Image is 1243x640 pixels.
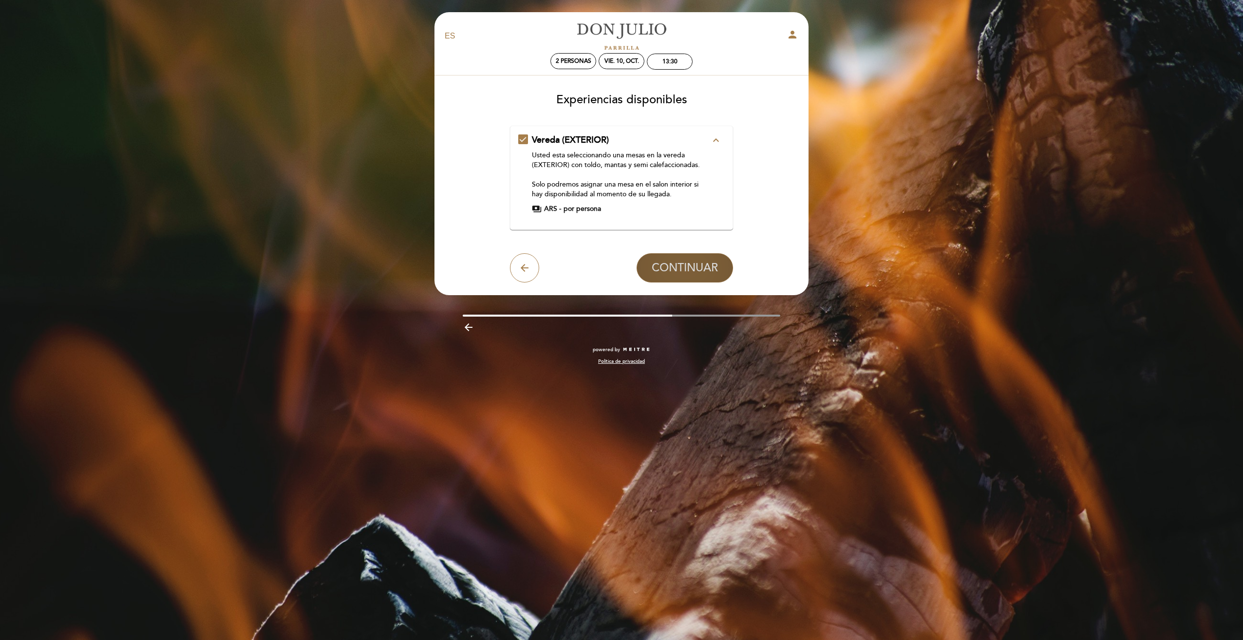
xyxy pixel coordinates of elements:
[622,347,650,352] img: MEITRE
[518,134,725,214] md-checkbox: Vereda (EXTERIOR) expand_less Usted esta seleccionando una mesas en la vereda (EXTERIOR) con told...
[519,262,530,274] i: arrow_back
[598,358,645,365] a: Política de privacidad
[593,346,620,353] span: powered by
[787,29,798,40] i: person
[787,29,798,44] button: person
[532,134,609,145] span: Vereda (EXTERIOR)
[532,204,542,214] span: payments
[637,253,733,282] button: CONTINUAR
[463,321,474,333] i: arrow_backward
[662,58,678,65] div: 13:30
[561,23,682,50] a: [PERSON_NAME]
[710,134,722,146] i: expand_less
[593,346,650,353] a: powered by
[604,57,639,65] div: vie. 10, oct.
[510,253,539,282] button: arrow_back
[564,204,601,214] span: por persona
[532,151,711,199] div: Usted esta seleccionando una mesas en la vereda (EXTERIOR) con toldo, mantas y semi calefaccionad...
[556,57,591,65] span: 2 personas
[652,261,718,275] span: CONTINUAR
[556,93,687,107] span: Experiencias disponibles
[707,134,725,147] button: expand_less
[544,204,561,214] span: ARS -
